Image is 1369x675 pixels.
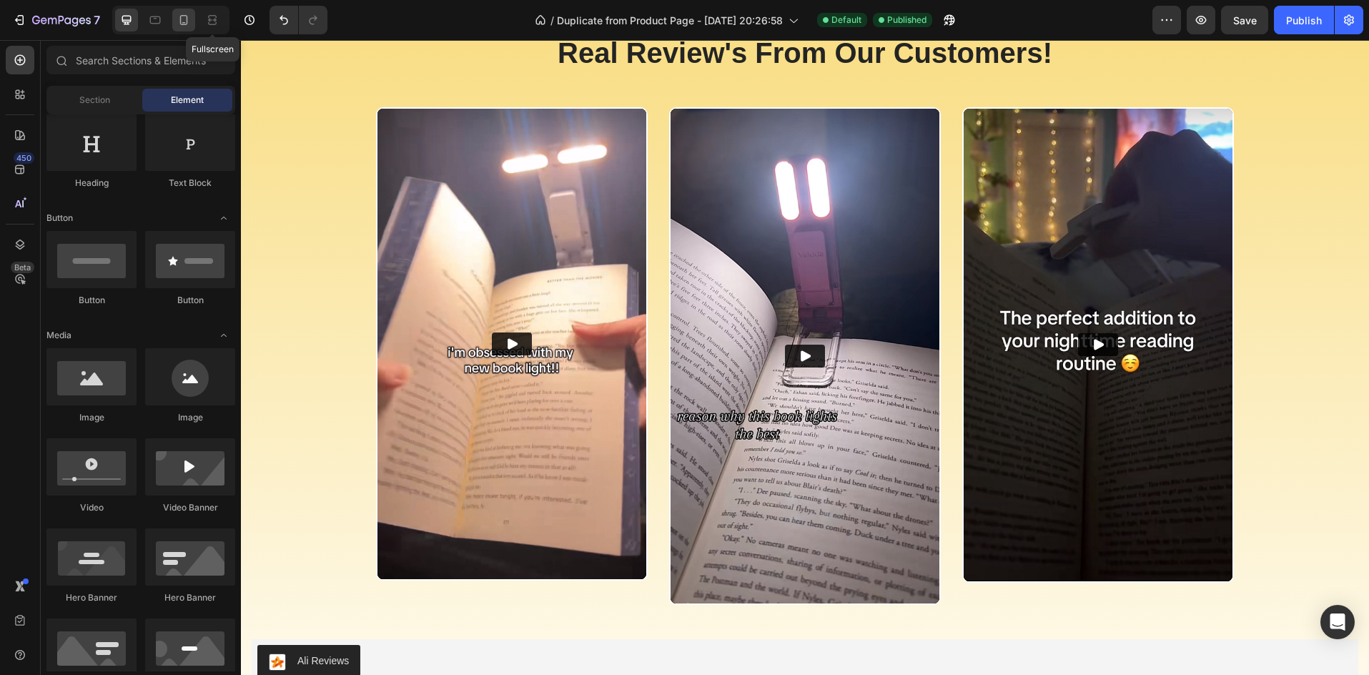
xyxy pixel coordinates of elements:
[430,69,698,563] img: Alt image
[837,293,877,316] button: Play
[145,591,235,604] div: Hero Banner
[14,152,34,164] div: 450
[46,411,137,424] div: Image
[11,262,34,273] div: Beta
[46,591,137,604] div: Hero Banner
[544,305,584,327] button: Play
[171,94,204,107] span: Element
[46,212,73,225] span: Button
[212,324,235,347] span: Toggle open
[1233,14,1257,26] span: Save
[557,13,783,28] span: Duplicate from Product Page - [DATE] 20:26:58
[550,13,554,28] span: /
[145,501,235,514] div: Video Banner
[56,614,108,629] div: Ali Reviews
[831,14,861,26] span: Default
[46,501,137,514] div: Video
[94,11,100,29] p: 7
[1221,6,1268,34] button: Save
[46,46,235,74] input: Search Sections & Elements
[46,294,137,307] div: Button
[1274,6,1334,34] button: Publish
[6,6,107,34] button: 7
[46,177,137,189] div: Heading
[137,69,405,539] img: Alt image
[270,6,327,34] div: Undo/Redo
[145,294,235,307] div: Button
[145,411,235,424] div: Image
[145,177,235,189] div: Text Block
[887,14,926,26] span: Published
[212,207,235,230] span: Toggle open
[16,605,119,639] button: Ali Reviews
[1320,605,1355,639] div: Open Intercom Messenger
[723,69,992,541] img: Alt image
[79,94,110,107] span: Section
[1286,13,1322,28] div: Publish
[251,292,291,315] button: Play
[46,329,71,342] span: Media
[28,614,45,631] img: AliReviews.png
[241,40,1369,675] iframe: Design area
